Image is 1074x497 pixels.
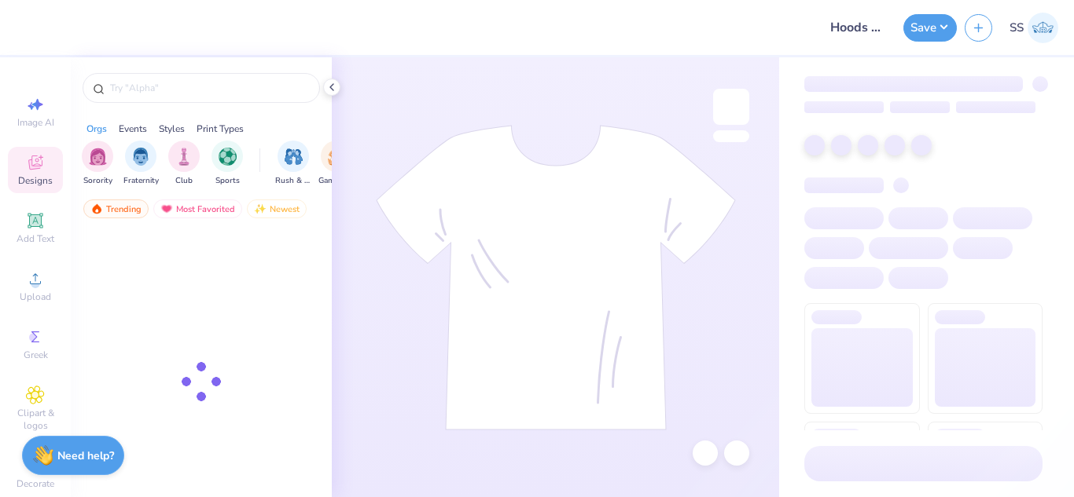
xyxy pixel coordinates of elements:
[82,141,113,187] div: filter for Sorority
[211,141,243,187] div: filter for Sports
[1010,19,1024,37] span: SS
[197,122,244,136] div: Print Types
[318,175,355,187] span: Game Day
[818,12,896,43] input: Untitled Design
[109,80,310,96] input: Try "Alpha"
[83,199,149,218] div: Trending
[8,407,63,432] span: Clipart & logos
[175,175,193,187] span: Club
[318,141,355,187] div: filter for Game Day
[285,148,303,166] img: Rush & Bid Image
[1010,13,1058,43] a: SS
[123,141,159,187] button: filter button
[168,141,200,187] div: filter for Club
[57,448,114,463] strong: Need help?
[318,141,355,187] button: filter button
[215,175,240,187] span: Sports
[17,116,54,129] span: Image AI
[17,477,54,490] span: Decorate
[247,199,307,218] div: Newest
[123,141,159,187] div: filter for Fraternity
[24,349,48,361] span: Greek
[1028,13,1058,43] img: Sakshi Solanki
[132,148,149,166] img: Fraternity Image
[275,175,311,187] span: Rush & Bid
[20,291,51,303] span: Upload
[275,141,311,187] div: filter for Rush & Bid
[123,175,159,187] span: Fraternity
[175,148,193,166] img: Club Image
[376,125,736,430] img: tee-skeleton.svg
[211,141,243,187] button: filter button
[254,203,267,214] img: Newest.gif
[168,141,200,187] button: filter button
[82,141,113,187] button: filter button
[119,122,147,136] div: Events
[89,148,107,166] img: Sorority Image
[328,148,346,166] img: Game Day Image
[159,122,185,136] div: Styles
[86,122,107,136] div: Orgs
[903,14,957,42] button: Save
[90,203,103,214] img: trending.gif
[153,199,242,218] div: Most Favorited
[83,175,112,187] span: Sorority
[219,148,237,166] img: Sports Image
[17,232,54,245] span: Add Text
[18,174,53,187] span: Designs
[160,203,173,214] img: most_fav.gif
[275,141,311,187] button: filter button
